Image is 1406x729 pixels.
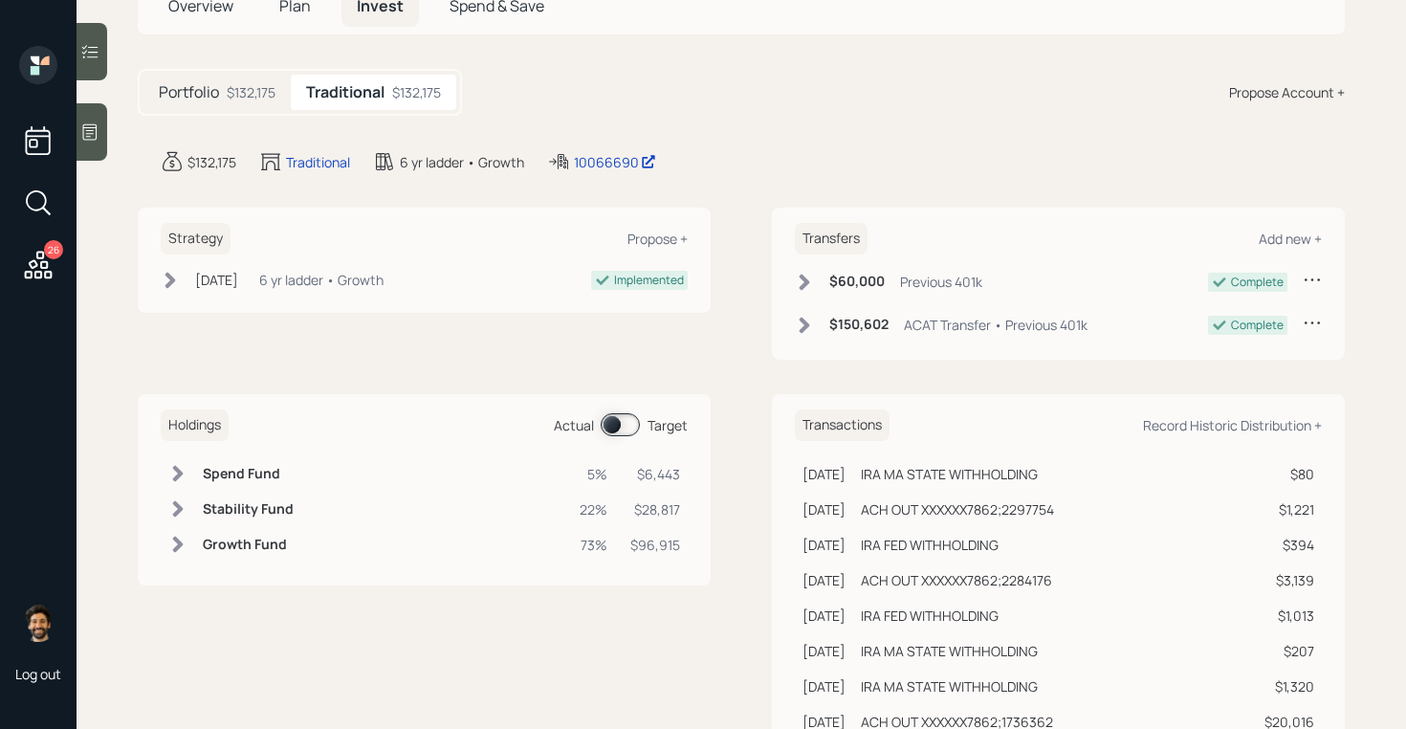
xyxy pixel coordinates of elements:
h5: Portfolio [159,83,219,101]
div: 6 yr ladder • Growth [259,270,384,290]
h5: Traditional [306,83,384,101]
div: $1,320 [1263,676,1314,696]
div: $1,221 [1263,499,1314,519]
div: Implemented [614,272,684,289]
div: IRA MA STATE WITHHOLDING [861,464,1038,484]
div: Actual [554,415,594,435]
div: [DATE] [802,676,846,696]
div: [DATE] [802,606,846,626]
div: [DATE] [802,499,846,519]
div: [DATE] [802,464,846,484]
div: ACH OUT XXXXXX7862;2284176 [861,570,1052,590]
div: Previous 401k [900,272,982,292]
div: 6 yr ladder • Growth [400,152,524,172]
div: Target [648,415,688,435]
div: IRA FED WITHHOLDING [861,606,999,626]
div: Propose + [627,230,688,248]
h6: Spend Fund [203,466,294,482]
div: ACAT Transfer • Previous 401k [904,315,1087,335]
div: $80 [1263,464,1314,484]
h6: Growth Fund [203,537,294,553]
div: $96,915 [630,535,680,555]
div: IRA MA STATE WITHHOLDING [861,676,1038,696]
div: Propose Account + [1229,82,1345,102]
div: 73% [580,535,607,555]
div: [DATE] [802,641,846,661]
h6: $60,000 [829,274,885,290]
div: 22% [580,499,607,519]
div: 26 [44,240,63,259]
div: ACH OUT XXXXXX7862;2297754 [861,499,1054,519]
div: Log out [15,665,61,683]
h6: Strategy [161,223,231,254]
div: IRA MA STATE WITHHOLDING [861,641,1038,661]
div: $394 [1263,535,1314,555]
div: Traditional [286,152,350,172]
div: $132,175 [187,152,236,172]
div: Record Historic Distribution + [1143,416,1322,434]
div: $6,443 [630,464,680,484]
div: $1,013 [1263,606,1314,626]
div: $3,139 [1263,570,1314,590]
div: [DATE] [802,570,846,590]
div: [DATE] [802,535,846,555]
div: [DATE] [195,270,238,290]
h6: Transfers [795,223,868,254]
div: 5% [580,464,607,484]
div: Complete [1231,317,1284,334]
h6: Stability Fund [203,501,294,518]
div: $207 [1263,641,1314,661]
h6: Transactions [795,409,890,441]
h6: $150,602 [829,317,889,333]
h6: Holdings [161,409,229,441]
div: Add new + [1259,230,1322,248]
div: Complete [1231,274,1284,291]
div: $132,175 [392,82,441,102]
div: $28,817 [630,499,680,519]
img: eric-schwartz-headshot.png [19,604,57,642]
div: 10066690 [574,152,656,172]
div: IRA FED WITHHOLDING [861,535,999,555]
div: $132,175 [227,82,275,102]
